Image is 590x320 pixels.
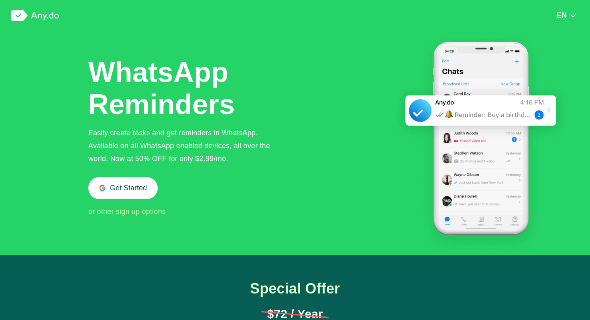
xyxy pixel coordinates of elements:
h1: $72 / Year [261,308,329,320]
h1: Special Offer [232,281,358,297]
span: or other sign up options [88,208,166,216]
span: EN [557,11,567,19]
img: WhatsApp Tasks & Reminders [395,31,567,255]
button: EN [554,11,579,20]
h1: WhatsApp Reminders [88,56,237,120]
button: Get Started [88,177,158,199]
div: Easily create tasks and get reminders in WhatsApp. Available on all WhatsApp enabled devices, all... [88,126,283,165]
img: down [570,13,576,18]
img: logo [11,10,59,21]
